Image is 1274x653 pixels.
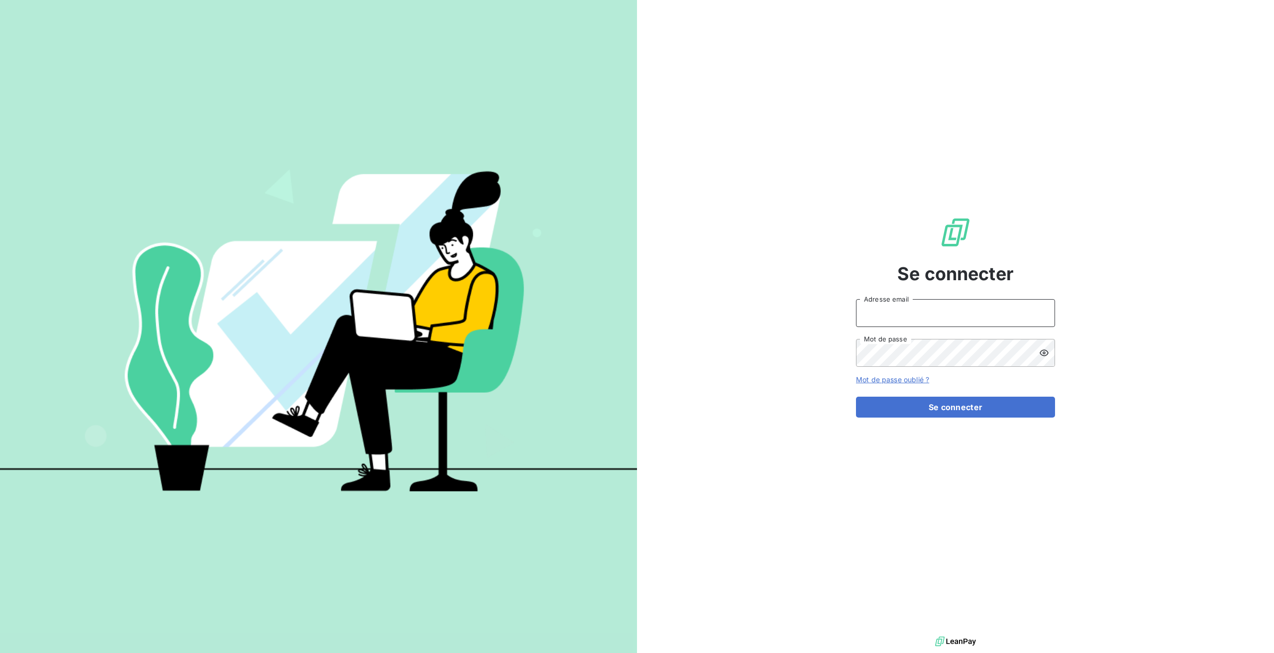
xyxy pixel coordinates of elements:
[935,634,976,649] img: logo
[897,260,1014,287] span: Se connecter
[856,375,929,384] a: Mot de passe oublié ?
[856,299,1055,327] input: placeholder
[940,217,971,248] img: Logo LeanPay
[856,397,1055,418] button: Se connecter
